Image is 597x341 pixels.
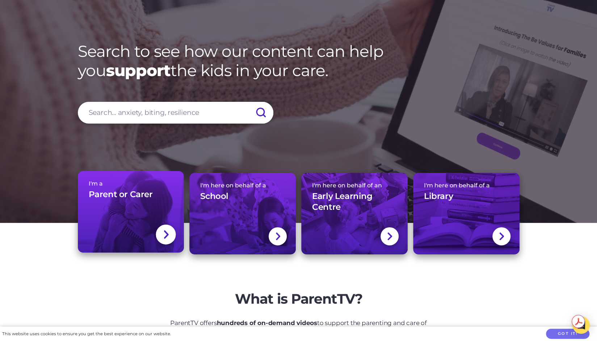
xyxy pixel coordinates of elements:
[546,329,589,339] button: Got it!
[248,102,273,124] input: Submit
[413,173,520,254] a: I'm here on behalf of aLibrary
[216,319,317,327] strong: hundreds of on-demand videos
[163,229,169,240] img: svg+xml;base64,PHN2ZyBlbmFibGUtYmFja2dyb3VuZD0ibmV3IDAgMCAxNC44IDI1LjciIHZpZXdCb3g9IjAgMCAxNC44ID...
[275,232,281,241] img: svg+xml;base64,PHN2ZyBlbmFibGUtYmFja2dyb3VuZD0ibmV3IDAgMCAxNC44IDI1LjciIHZpZXdCb3g9IjAgMCAxNC44ID...
[78,171,184,253] a: I'm aParent or Carer
[189,173,296,254] a: I'm here on behalf of aSchool
[312,182,397,189] span: I'm here on behalf of an
[163,318,434,339] p: ParentTV offers to support the parenting and care of children from birth to teens.
[200,191,228,202] h3: School
[2,330,171,338] div: This website uses cookies to ensure you get the best experience on our website.
[78,42,520,80] h1: Search to see how our content can help you the kids in your care.
[89,189,153,200] h3: Parent or Carer
[312,191,397,213] h3: Early Learning Centre
[106,61,171,80] strong: support
[200,182,285,189] span: I'm here on behalf of a
[89,180,173,187] span: I'm a
[424,182,509,189] span: I'm here on behalf of a
[387,232,392,241] img: svg+xml;base64,PHN2ZyBlbmFibGUtYmFja2dyb3VuZD0ibmV3IDAgMCAxNC44IDI1LjciIHZpZXdCb3g9IjAgMCAxNC44ID...
[78,102,273,124] input: Search... anxiety, biting, resilience
[163,291,434,307] h2: What is ParentTV?
[301,173,408,254] a: I'm here on behalf of anEarly Learning Centre
[499,232,504,241] img: svg+xml;base64,PHN2ZyBlbmFibGUtYmFja2dyb3VuZD0ibmV3IDAgMCAxNC44IDI1LjciIHZpZXdCb3g9IjAgMCAxNC44ID...
[424,191,453,202] h3: Library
